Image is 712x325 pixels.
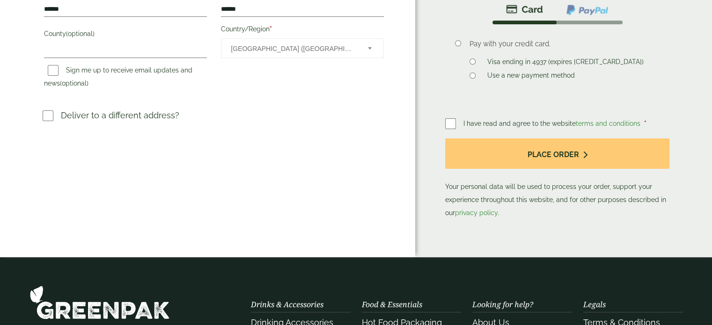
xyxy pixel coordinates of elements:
[66,30,95,37] span: (optional)
[48,65,59,76] input: Sign me up to receive email updates and news(optional)
[231,39,355,58] span: United Kingdom (UK)
[445,138,669,169] button: Place order
[484,72,579,82] label: Use a new payment method
[445,138,669,219] p: Your personal data will be used to process your order, support your experience throughout this we...
[44,66,192,90] label: Sign me up to receive email updates and news
[455,209,498,217] a: privacy policy
[484,58,647,68] label: Visa ending in 4937 (expires [CREDIT_CARD_DATA])
[221,22,384,38] label: Country/Region
[644,120,646,127] abbr: required
[44,27,207,43] label: County
[506,4,543,15] img: stripe.png
[470,39,655,49] p: Pay with your credit card.
[463,120,642,127] span: I have read and agree to the website
[29,285,170,319] img: GreenPak Supplies
[60,79,88,87] span: (optional)
[576,120,640,127] a: terms and conditions
[61,109,179,122] p: Deliver to a different address?
[565,4,609,16] img: ppcp-gateway.png
[221,38,384,58] span: Country/Region
[270,25,272,33] abbr: required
